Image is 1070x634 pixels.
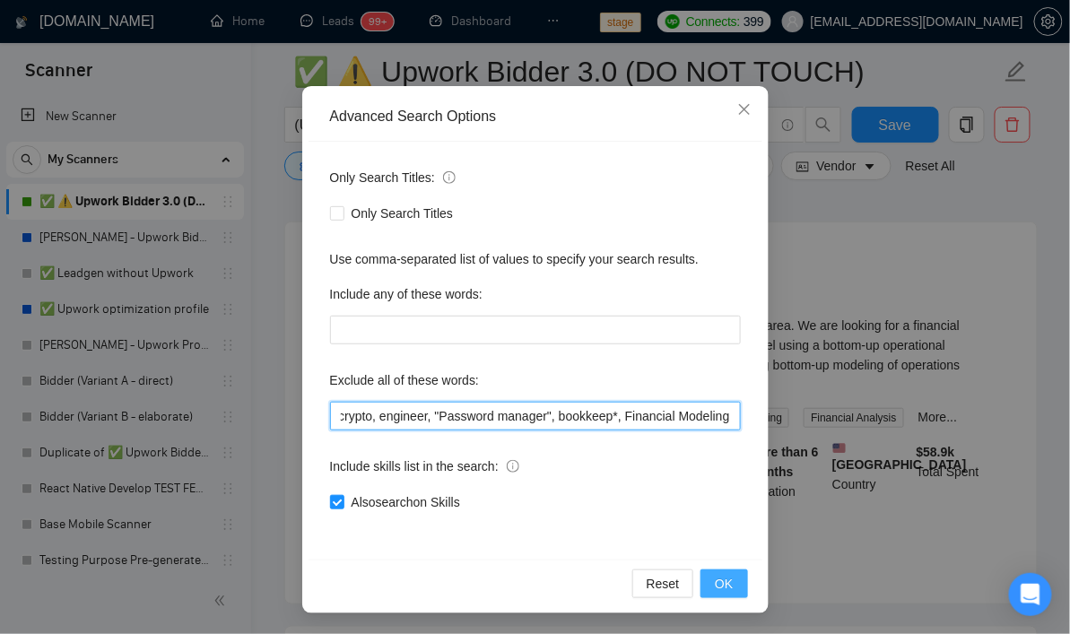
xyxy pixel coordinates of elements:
span: Also search on Skills [344,492,467,512]
span: close [737,102,752,117]
span: Include skills list in the search: [330,456,519,476]
span: OK [715,574,733,594]
span: Reset [647,574,680,594]
button: Reset [632,569,694,598]
span: info-circle [443,171,456,184]
span: Only Search Titles [344,204,461,223]
button: Close [720,86,769,135]
div: Use comma-separated list of values to specify your search results. [330,249,741,269]
label: Exclude all of these words: [330,366,480,395]
span: Only Search Titles: [330,168,456,187]
span: info-circle [507,460,519,473]
label: Include any of these words: [330,280,483,308]
div: Advanced Search Options [330,107,741,126]
div: Open Intercom Messenger [1009,573,1052,616]
button: OK [700,569,747,598]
